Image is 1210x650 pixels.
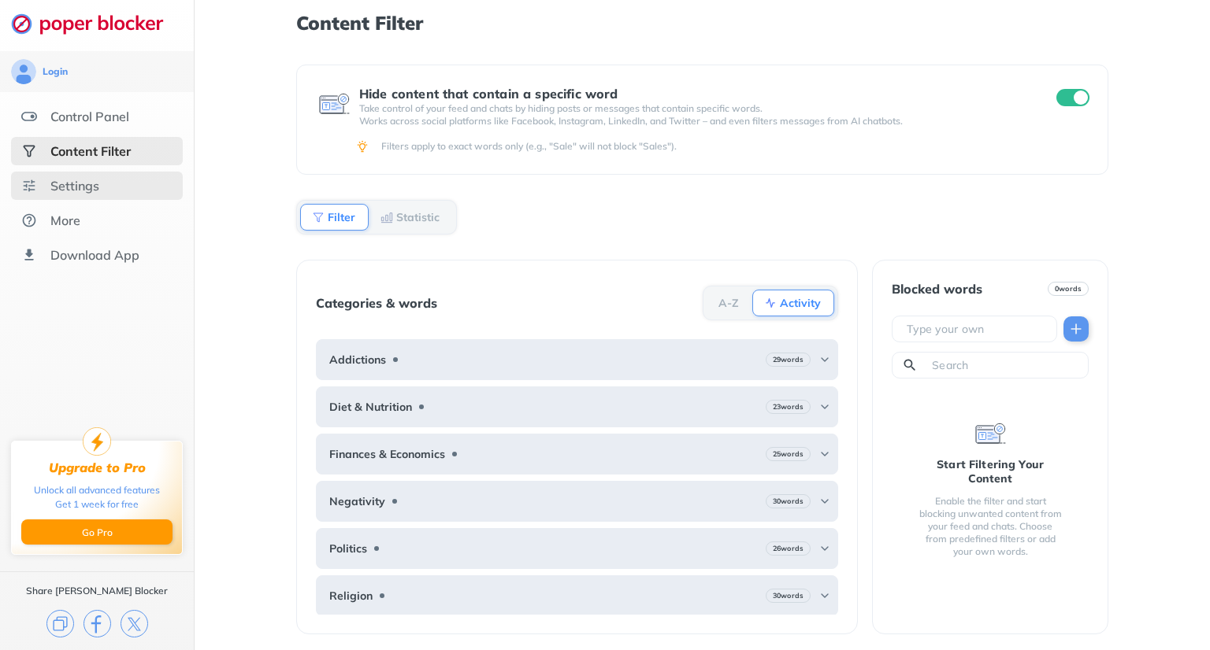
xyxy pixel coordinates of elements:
input: Search [930,357,1082,373]
h1: Content Filter [296,13,1108,33]
b: 25 words [773,449,804,460]
b: 23 words [773,401,804,412]
p: Take control of your feed and chats by hiding posts or messages that contain specific words. [359,102,1028,115]
p: Works across social platforms like Facebook, Instagram, LinkedIn, and Twitter – and even filters ... [359,115,1028,127]
img: about.svg [21,212,37,228]
button: Go Pro [21,519,173,545]
div: Enable the filter and start blocking unwanted content from your feed and chats. Choose from prede... [917,495,1063,558]
img: Statistic [380,211,393,223]
div: Hide content that contain a specific word [359,87,1028,101]
img: logo-webpage.svg [11,13,180,35]
b: 30 words [773,590,804,601]
div: Control Panel [50,109,129,124]
b: Activity [780,298,821,308]
div: Start Filtering Your Content [917,457,1063,486]
b: 0 words [1055,283,1082,294]
b: Negativity [329,495,385,508]
div: Download App [50,247,139,263]
b: 29 words [773,354,804,365]
img: upgrade-to-pro.svg [83,427,111,456]
b: Addictions [329,353,386,366]
input: Type your own [905,321,1050,337]
img: features.svg [21,109,37,124]
div: Login [43,65,68,78]
img: facebook.svg [84,610,111,637]
div: Filters apply to exact words only (e.g., "Sale" will not block "Sales"). [381,140,1086,153]
b: A-Z [718,298,739,308]
img: avatar.svg [11,59,36,84]
img: Activity [764,297,777,309]
b: Finances & Economics [329,448,445,460]
b: Politics [329,542,367,555]
b: Religion [329,589,373,602]
img: download-app.svg [21,247,37,263]
div: Unlock all advanced features [34,483,160,497]
b: 30 words [773,496,804,507]
div: Content Filter [50,143,131,159]
div: Settings [50,178,99,194]
div: Categories & words [316,296,437,310]
b: Statistic [396,212,440,222]
div: Share [PERSON_NAME] Blocker [26,585,168,597]
div: Blocked words [892,282,982,296]
img: copy.svg [46,610,74,637]
b: Filter [328,212,355,222]
b: Diet & Nutrition [329,401,412,413]
div: Get 1 week for free [55,497,139,512]
div: Upgrade to Pro [49,460,146,475]
img: x.svg [121,610,148,637]
b: 26 words [773,543,804,554]
img: Filter [312,211,325,223]
img: social-selected.svg [21,143,37,159]
div: More [50,212,80,228]
img: settings.svg [21,178,37,194]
